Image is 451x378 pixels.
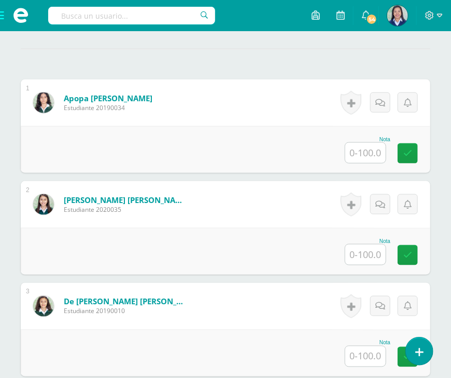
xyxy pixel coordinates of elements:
[33,92,54,113] img: e484bfb8fca8785d6216b8c16235e2c5.png
[48,7,215,24] input: Busca un usuario...
[64,307,188,316] span: Estudiante 20190010
[64,103,152,112] span: Estudiante 20190034
[345,143,386,163] input: 0-100.0
[345,340,390,346] div: Nota
[345,137,390,142] div: Nota
[33,296,54,317] img: 33177d0a4e6d32c2600df4261ee05858.png
[64,205,188,214] span: Estudiante 2020035
[64,93,152,103] a: Apopa [PERSON_NAME]
[387,5,408,26] img: aa46adbeae2c5bf295b4e5bf5615201a.png
[64,296,188,307] a: de [PERSON_NAME] [PERSON_NAME]
[366,14,377,25] span: 54
[345,346,386,367] input: 0-100.0
[345,238,390,244] div: Nota
[64,195,188,205] a: [PERSON_NAME] [PERSON_NAME]
[33,194,54,215] img: f7001fbfd5743ccdf5ad63831b7e57c2.png
[345,245,386,265] input: 0-100.0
